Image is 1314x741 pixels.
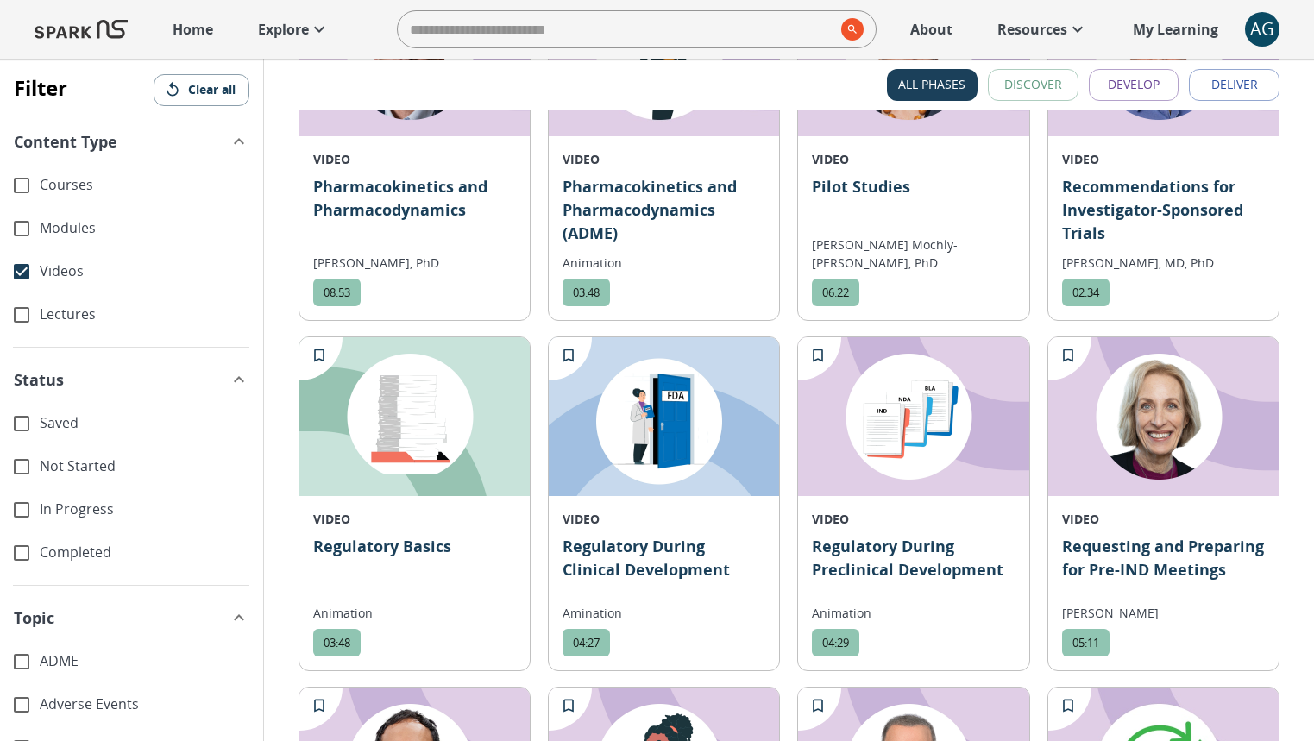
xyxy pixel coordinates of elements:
p: VIDEO [812,150,1015,168]
svg: Add to My Learning [1059,347,1077,364]
span: 08:53 [313,285,361,300]
span: Saved [40,413,249,433]
p: [PERSON_NAME], MD, PhD [1062,254,1265,272]
span: 04:29 [812,635,859,650]
p: Animation [812,604,1015,622]
span: ADME [40,651,249,671]
span: Adverse Events [40,694,249,714]
svg: Add to My Learning [311,697,328,714]
p: Amination [563,604,765,622]
span: 02:34 [1062,285,1110,300]
p: Pilot Studies [812,175,1015,229]
p: VIDEO [563,510,765,528]
span: 04:27 [563,635,610,650]
p: VIDEO [313,150,516,168]
span: 03:48 [563,285,610,300]
svg: Add to My Learning [311,347,328,364]
p: [PERSON_NAME] Mochly-[PERSON_NAME], PhD [812,235,1015,272]
a: Resources [989,10,1097,48]
span: In Progress [40,499,249,519]
span: Status [14,368,64,392]
div: AG [1245,12,1279,47]
span: Completed [40,543,249,562]
p: Explore [258,19,309,40]
img: 1978851590-491aa7878f4d8ed7293389edf10ceda277b4e349a9852af1eb67dbc2ca255465-d [549,337,779,496]
p: About [910,19,952,40]
p: VIDEO [313,510,516,528]
button: search [834,11,864,47]
div: Filter [14,74,67,106]
button: Develop [1089,69,1179,101]
span: Videos [40,261,249,281]
span: 05:11 [1062,635,1110,650]
p: Regulatory Basics [313,535,516,597]
span: Lectures [40,305,249,324]
p: Regulatory During Preclinical Development [812,535,1015,597]
img: 1974195529-ee13ae4808b23d24124918ef527086cfac9f394a8caec332e8a406a65ea9953a-d [798,337,1028,496]
svg: Add to My Learning [809,697,827,714]
img: Logo of SPARK at Stanford [35,9,128,50]
button: All Phases [887,69,978,101]
svg: Add to My Learning [560,697,577,714]
a: About [902,10,961,48]
p: Requesting and Preparing for Pre-IND Meetings [1062,535,1265,597]
button: Deliver [1189,69,1279,101]
span: Courses [40,175,249,195]
a: My Learning [1124,10,1228,48]
p: [PERSON_NAME] [1062,604,1265,622]
p: Home [173,19,213,40]
img: 1961376953-c59c9aea172a1ccdb18e993d6f1e2283d02c4e256b46e22f2b1f824458836d79-d [299,337,530,496]
button: Clear all [154,74,249,106]
a: Home [164,10,222,48]
button: account of current user [1245,12,1279,47]
button: Discover [988,69,1078,101]
p: Pharmacokinetics and Pharmacodynamics (ADME) [563,175,765,247]
p: VIDEO [1062,150,1265,168]
a: Explore [249,10,338,48]
span: 06:22 [812,285,859,300]
img: 1961037300-93d8765edf2129ad4c1cb1bfee247948ae4006b740cb172cfd6a4e04dc2ee6be-d [1048,337,1279,496]
p: VIDEO [563,150,765,168]
p: Regulatory During Clinical Development [563,535,765,597]
span: Not Started [40,456,249,476]
p: Recommendations for Investigator-Sponsored Trials [1062,175,1265,247]
span: 03:48 [313,635,361,650]
svg: Add to My Learning [809,347,827,364]
svg: Add to My Learning [560,347,577,364]
span: Topic [14,606,54,630]
span: Modules [40,218,249,238]
p: Pharmacokinetics and Pharmacodynamics [313,175,516,247]
p: Resources [997,19,1067,40]
p: Animation [563,254,765,272]
p: VIDEO [1062,510,1265,528]
p: Animation [313,604,516,622]
p: [PERSON_NAME], PhD [313,254,516,272]
span: Content Type [14,130,117,154]
svg: Add to My Learning [1059,697,1077,714]
p: My Learning [1133,19,1218,40]
p: VIDEO [812,510,1015,528]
